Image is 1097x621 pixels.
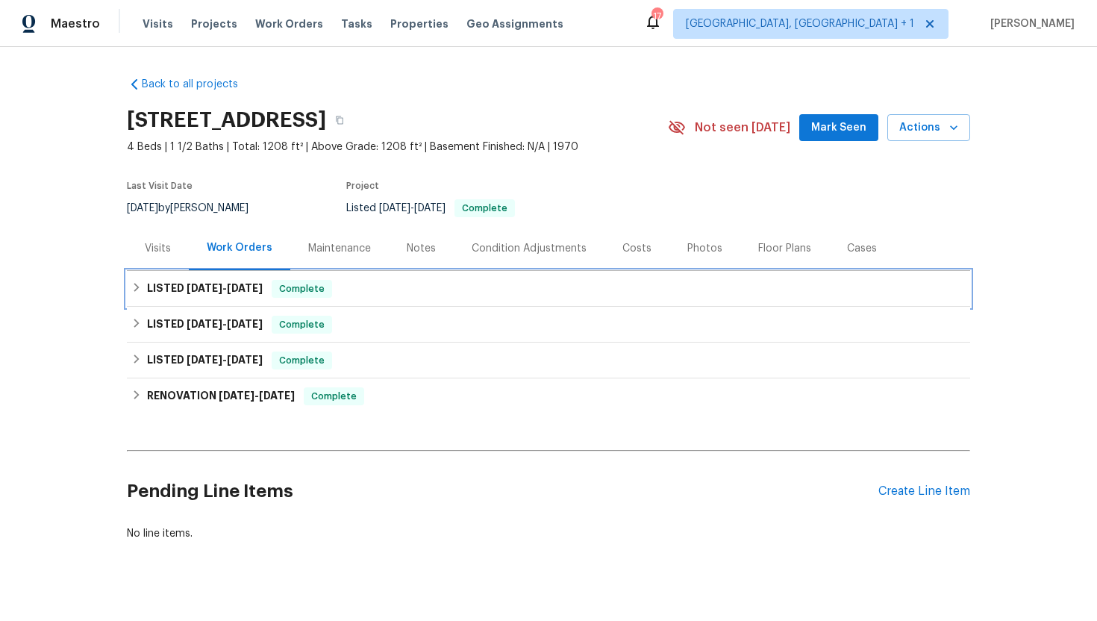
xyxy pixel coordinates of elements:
div: RENOVATION [DATE]-[DATE]Complete [127,378,970,414]
span: Last Visit Date [127,181,193,190]
div: No line items. [127,526,970,541]
div: LISTED [DATE]-[DATE]Complete [127,307,970,343]
button: Mark Seen [799,114,878,142]
span: [PERSON_NAME] [984,16,1075,31]
div: Costs [622,241,651,256]
span: Maestro [51,16,100,31]
span: Complete [273,281,331,296]
button: Copy Address [326,107,353,134]
div: LISTED [DATE]-[DATE]Complete [127,271,970,307]
span: - [187,355,263,365]
div: Condition Adjustments [472,241,587,256]
div: Create Line Item [878,484,970,499]
span: Complete [273,317,331,332]
span: - [379,203,446,213]
span: [DATE] [414,203,446,213]
span: [DATE] [227,355,263,365]
span: [DATE] [219,390,254,401]
div: Notes [407,241,436,256]
div: Floor Plans [758,241,811,256]
span: [DATE] [227,283,263,293]
h6: LISTED [147,316,263,334]
span: Visits [143,16,173,31]
span: - [187,319,263,329]
span: [DATE] [259,390,295,401]
h6: LISTED [147,352,263,369]
div: Cases [847,241,877,256]
span: Properties [390,16,449,31]
span: 4 Beds | 1 1/2 Baths | Total: 1208 ft² | Above Grade: 1208 ft² | Basement Finished: N/A | 1970 [127,140,668,155]
span: [GEOGRAPHIC_DATA], [GEOGRAPHIC_DATA] + 1 [686,16,914,31]
div: Visits [145,241,171,256]
h6: LISTED [147,280,263,298]
h2: Pending Line Items [127,457,878,526]
span: [DATE] [187,355,222,365]
span: [DATE] [127,203,158,213]
span: [DATE] [187,319,222,329]
span: Actions [899,119,958,137]
div: Photos [687,241,722,256]
span: Listed [346,203,515,213]
div: Work Orders [207,240,272,255]
div: LISTED [DATE]-[DATE]Complete [127,343,970,378]
span: Not seen [DATE] [695,120,790,135]
div: by [PERSON_NAME] [127,199,266,217]
span: Complete [305,389,363,404]
h6: RENOVATION [147,387,295,405]
span: Complete [456,204,513,213]
span: - [187,283,263,293]
span: Project [346,181,379,190]
span: [DATE] [379,203,410,213]
span: Tasks [341,19,372,29]
h2: [STREET_ADDRESS] [127,113,326,128]
span: Complete [273,353,331,368]
span: Geo Assignments [466,16,563,31]
span: [DATE] [227,319,263,329]
span: [DATE] [187,283,222,293]
span: - [219,390,295,401]
span: Work Orders [255,16,323,31]
button: Actions [887,114,970,142]
a: Back to all projects [127,77,270,92]
span: Projects [191,16,237,31]
div: 17 [651,9,662,24]
div: Maintenance [308,241,371,256]
span: Mark Seen [811,119,866,137]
